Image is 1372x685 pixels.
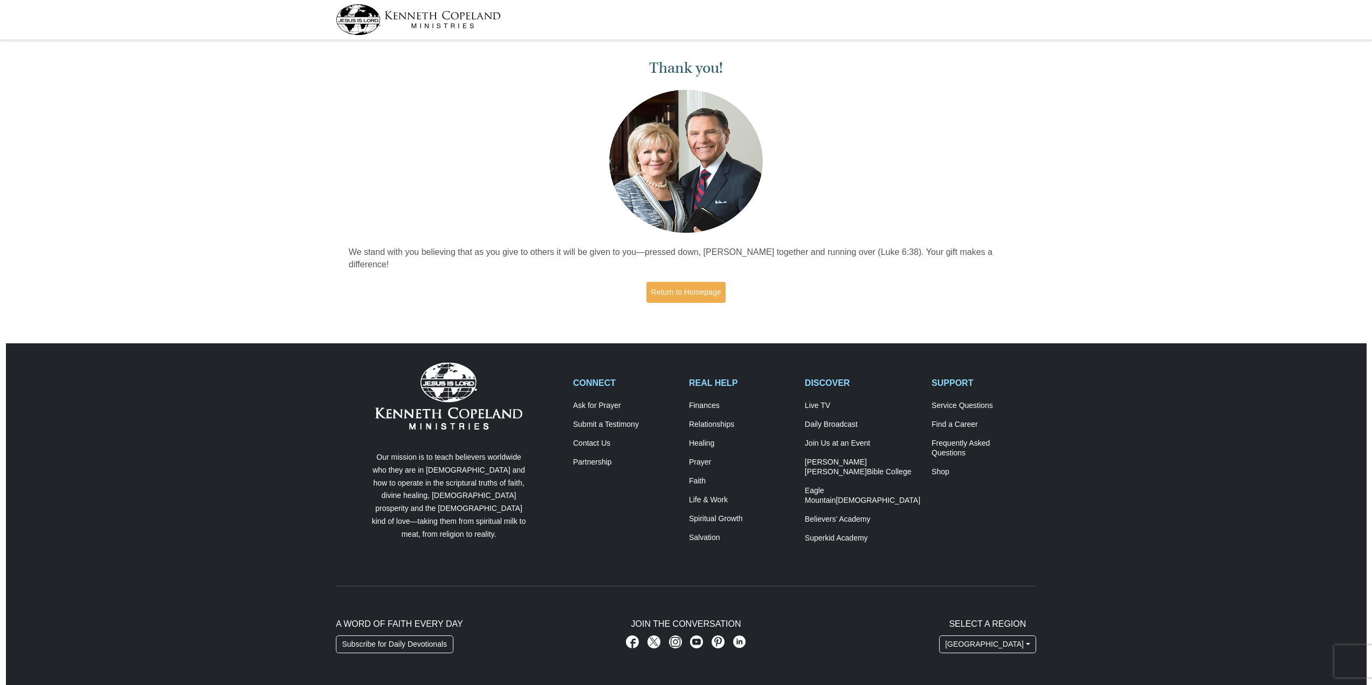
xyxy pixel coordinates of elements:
a: Daily Broadcast [805,420,920,430]
a: Service Questions [932,401,1036,411]
img: Kenneth Copeland Ministries [375,363,522,430]
a: Healing [689,439,794,448]
a: [PERSON_NAME] [PERSON_NAME]Bible College [805,458,920,477]
h2: Select A Region [939,619,1036,629]
a: Eagle Mountain[DEMOGRAPHIC_DATA] [805,486,920,506]
a: Prayer [689,458,794,467]
p: We stand with you believing that as you give to others it will be given to you—pressed down, [PER... [349,246,1024,271]
a: Return to Homepage [646,282,726,303]
a: Believers’ Academy [805,515,920,524]
a: Ask for Prayer [573,401,678,411]
h1: Thank you! [349,59,1024,77]
a: Join Us at an Event [805,439,920,448]
span: A Word of Faith Every Day [336,619,463,628]
h2: Join The Conversation [573,619,799,629]
h2: DISCOVER [805,378,920,388]
a: Submit a Testimony [573,420,678,430]
img: kcm-header-logo.svg [336,4,501,35]
span: Bible College [867,467,912,476]
a: Frequently AskedQuestions [932,439,1036,458]
a: Live TV [805,401,920,411]
img: Kenneth and Gloria [606,87,766,236]
a: Faith [689,476,794,486]
a: Spiritual Growth [689,514,794,524]
a: Subscribe for Daily Devotionals [336,635,453,654]
h2: CONNECT [573,378,678,388]
a: Relationships [689,420,794,430]
a: Life & Work [689,495,794,505]
a: Partnership [573,458,678,467]
p: Our mission is to teach believers worldwide who they are in [DEMOGRAPHIC_DATA] and how to operate... [369,451,528,541]
h2: SUPPORT [932,378,1036,388]
a: Find a Career [932,420,1036,430]
a: Superkid Academy [805,534,920,543]
a: Salvation [689,533,794,543]
h2: REAL HELP [689,378,794,388]
button: [GEOGRAPHIC_DATA] [939,635,1036,654]
a: Shop [932,467,1036,477]
span: [DEMOGRAPHIC_DATA] [836,496,920,504]
a: Finances [689,401,794,411]
a: Contact Us [573,439,678,448]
